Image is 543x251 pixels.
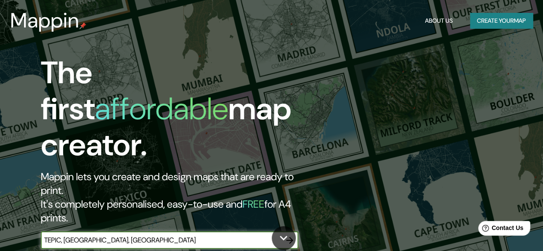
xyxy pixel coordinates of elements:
h1: The first map creator. [41,55,312,170]
button: About Us [422,13,456,29]
h1: affordable [95,89,228,129]
img: mappin-pin [79,22,86,29]
h3: Mappin [10,9,79,33]
h5: FREE [243,197,264,211]
h2: Mappin lets you create and design maps that are ready to print. It's completely personalised, eas... [41,170,312,225]
button: Create yourmap [470,13,533,29]
input: Choose your favourite place [41,235,281,245]
iframe: Help widget launcher [467,218,534,242]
